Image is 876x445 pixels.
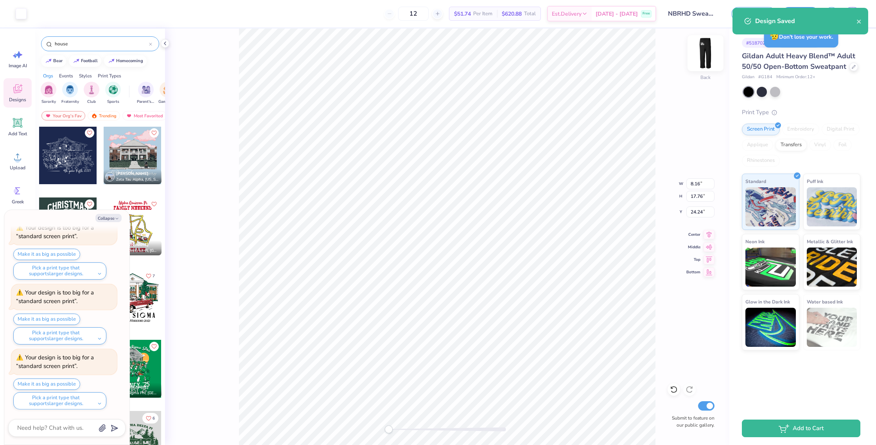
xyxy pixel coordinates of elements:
[41,82,56,105] button: filter button
[95,214,122,222] button: Collapse
[158,99,176,105] span: Game Day
[742,38,773,48] div: # 518702A
[87,99,96,105] span: Club
[142,271,158,281] button: Like
[87,85,96,94] img: Club Image
[643,11,650,16] span: Free
[745,177,766,185] span: Standard
[686,257,700,263] span: Top
[66,85,74,94] img: Fraternity Image
[398,7,429,21] input: – –
[807,237,853,246] span: Metallic & Glitter Ink
[53,59,63,63] div: bear
[13,249,80,260] button: Make it as big as possible
[142,85,151,94] img: Parent's Weekend Image
[137,99,155,105] span: Parent's Weekend
[158,82,176,105] div: filter for Game Day
[116,248,158,254] span: Alpha Omicron Pi, [GEOGRAPHIC_DATA][US_STATE], [GEOGRAPHIC_DATA]
[153,274,155,278] span: 7
[137,82,155,105] div: filter for Parent's Weekend
[782,124,819,135] div: Embroidery
[473,10,492,18] span: Per Item
[809,139,831,151] div: Vinyl
[116,59,143,63] div: homecoming
[745,308,796,347] img: Glow in the Dark Ink
[524,10,536,18] span: Total
[85,199,94,209] button: Like
[742,74,754,81] span: Gildan
[742,51,855,71] span: Gildan Adult Heavy Blend™ Adult 50/50 Open-Bottom Sweatpant
[104,55,147,67] button: homecoming
[88,111,120,120] div: Trending
[149,128,159,138] button: Like
[745,187,796,226] img: Standard
[686,231,700,238] span: Center
[142,413,158,423] button: Like
[822,124,860,135] div: Digital Print
[742,124,780,135] div: Screen Print
[41,82,56,105] div: filter for Sorority
[41,55,66,67] button: bear
[116,384,149,390] span: [PERSON_NAME]
[163,85,172,94] img: Game Day Image
[45,113,51,118] img: most_fav.gif
[776,74,815,81] span: Minimum Order: 12 +
[45,59,52,63] img: trend_line.gif
[686,269,700,275] span: Bottom
[833,139,852,151] div: Foil
[807,298,843,306] span: Water based Ink
[385,425,393,433] div: Accessibility label
[690,38,721,69] img: Back
[84,82,99,105] div: filter for Club
[745,237,765,246] span: Neon Ink
[91,113,97,118] img: trending.gif
[856,16,862,26] button: close
[745,248,796,287] img: Neon Ink
[552,10,582,18] span: Est. Delivery
[686,244,700,250] span: Middle
[61,82,79,105] div: filter for Fraternity
[79,72,92,79] div: Styles
[41,99,56,105] span: Sorority
[108,59,115,63] img: trend_line.gif
[758,74,772,81] span: # G184
[61,99,79,105] span: Fraternity
[668,414,714,429] label: Submit to feature on our public gallery.
[107,99,119,105] span: Sports
[454,10,471,18] span: $51.74
[41,111,85,120] div: Your Org's Fav
[16,289,94,305] div: Your design is too big for a “standard screen print”.
[8,131,27,137] span: Add Text
[807,187,857,226] img: Puff Ink
[122,111,167,120] div: Most Favorited
[153,416,155,420] span: 6
[755,16,856,26] div: Design Saved
[84,82,99,105] button: filter button
[149,342,159,351] button: Like
[13,262,106,280] button: Pick a print type that supportslarger designs.
[105,82,121,105] div: filter for Sports
[775,139,807,151] div: Transfers
[69,55,101,67] button: football
[105,82,121,105] button: filter button
[13,379,80,390] button: Make it as big as possible
[44,85,53,94] img: Sorority Image
[116,390,158,396] span: Alpha Sigma Phi, [GEOGRAPHIC_DATA][US_STATE]
[61,82,79,105] button: filter button
[109,85,118,94] img: Sports Image
[9,63,27,69] span: Image AI
[126,113,132,118] img: most_fav.gif
[700,74,711,81] div: Back
[742,108,860,117] div: Print Type
[59,72,73,79] div: Events
[149,199,159,209] button: Like
[54,40,149,48] input: Try "Alpha"
[98,72,121,79] div: Print Types
[9,97,26,103] span: Designs
[10,165,25,171] span: Upload
[596,10,638,18] span: [DATE] - [DATE]
[745,298,790,306] span: Glow in the Dark Ink
[742,155,780,167] div: Rhinestones
[12,199,24,205] span: Greek
[13,314,80,325] button: Make it as big as possible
